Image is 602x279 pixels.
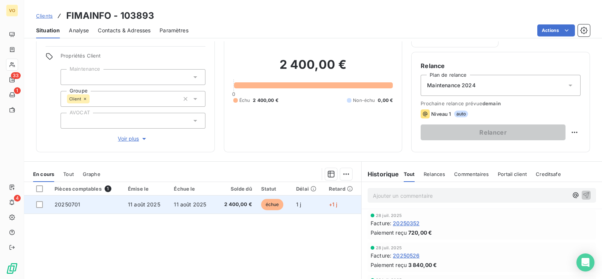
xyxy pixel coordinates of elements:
span: Tout [63,171,74,177]
div: Retard [329,186,357,192]
span: Échu [239,97,250,104]
a: 1 [6,89,18,101]
span: Niveau 1 [431,111,451,117]
div: Émise le [128,186,165,192]
span: 1 j [296,201,301,208]
span: 11 août 2025 [128,201,160,208]
span: 0,00 € [378,97,393,104]
span: 4 [14,195,21,202]
img: Logo LeanPay [6,262,18,274]
span: 720,00 € [408,229,432,237]
span: 28 juil. 2025 [376,246,402,250]
span: Graphe [83,171,100,177]
span: 33 [11,72,21,79]
span: 11 août 2025 [174,201,206,208]
h3: FIMAINFO - 103893 [66,9,155,23]
input: Ajouter une valeur [67,74,73,80]
input: Ajouter une valeur [90,96,96,102]
span: Voir plus [118,135,148,143]
span: 2 400,00 € [220,201,252,208]
span: demain [482,100,501,106]
span: Tout [404,171,415,177]
span: échue [261,199,284,210]
span: Relances [424,171,445,177]
input: Ajouter une valeur [67,117,73,124]
span: Paramètres [160,27,189,34]
span: auto [454,111,468,117]
button: Relancer [421,124,566,140]
span: Analyse [69,27,89,34]
span: Creditsafe [536,171,561,177]
span: Portail client [498,171,527,177]
div: Délai [296,186,320,192]
span: Contacts & Adresses [98,27,150,34]
span: Paiement reçu [371,261,407,269]
div: Échue le [174,186,211,192]
span: Commentaires [454,171,489,177]
span: Facture : [371,219,391,227]
span: 0 [232,91,235,97]
button: Voir plus [61,135,205,143]
a: Clients [36,12,53,20]
div: Solde dû [220,186,252,192]
span: 20250526 [393,252,420,259]
span: Clients [36,13,53,19]
span: Non-échu [353,97,375,104]
button: Actions [537,24,575,36]
div: Pièces comptables [55,185,119,192]
h2: 2 400,00 € [233,57,393,80]
span: 2 400,00 € [253,97,278,104]
div: Statut [261,186,287,192]
span: 20250701 [55,201,80,208]
span: 3 840,00 € [408,261,437,269]
span: Situation [36,27,60,34]
span: 28 juil. 2025 [376,213,402,218]
a: 33 [6,74,18,86]
span: Paiement reçu [371,229,407,237]
span: 1 [14,87,21,94]
span: Prochaine relance prévue [421,100,581,106]
span: Client [69,97,81,101]
h6: Historique [362,170,399,179]
span: Propriétés Client [61,53,205,63]
div: VO [6,5,18,17]
span: +1 j [329,201,337,208]
span: Maintenance 2024 [427,82,475,89]
span: 1 [105,185,111,192]
h6: Relance [421,61,581,70]
div: Open Intercom Messenger [576,253,594,271]
span: En cours [33,171,54,177]
span: Facture : [371,252,391,259]
span: 20250352 [393,219,420,227]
